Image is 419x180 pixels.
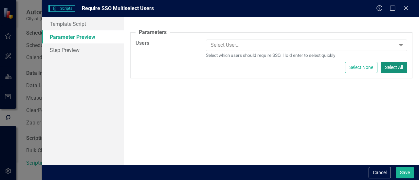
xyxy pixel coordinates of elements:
[136,29,170,36] legend: Parameters
[48,5,75,12] span: Scripts
[345,62,377,73] button: Select None
[381,62,407,73] button: Select All
[42,17,124,30] a: Template Script
[42,30,124,43] a: Parameter Preview
[206,52,407,58] small: Select which users should require SSO. Hold enter to select quickly
[82,5,154,11] span: Require SSO Multiselect Users
[369,167,391,178] button: Cancel
[396,167,414,178] button: Save
[42,43,124,57] a: Step Preview
[136,40,201,47] label: Users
